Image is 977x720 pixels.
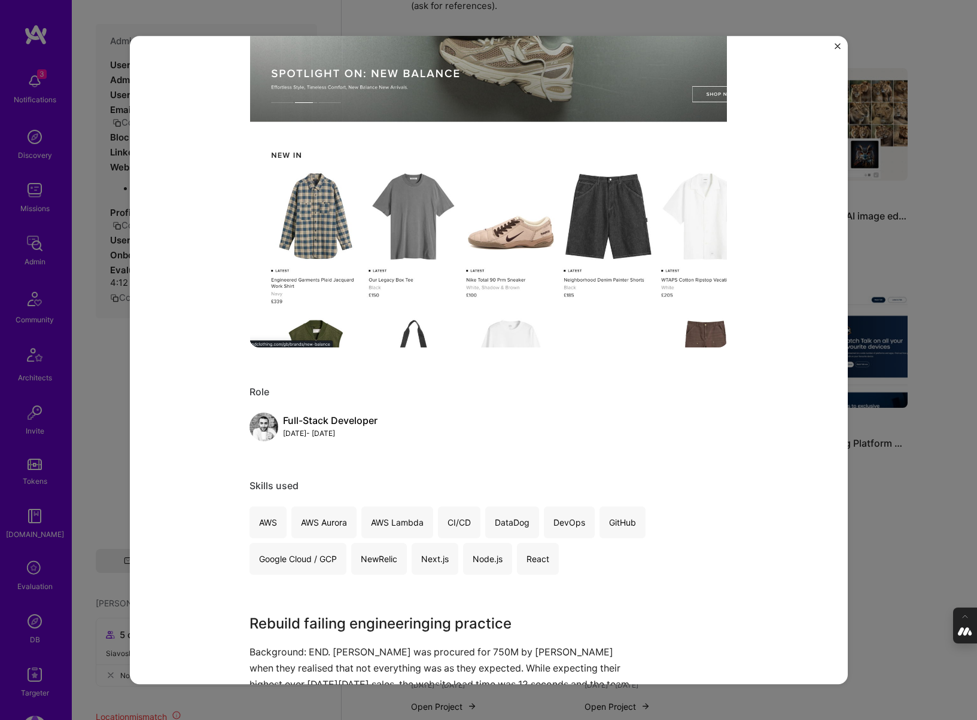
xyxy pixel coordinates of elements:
div: GitHub [599,507,646,538]
div: AWS Lambda [361,507,433,538]
div: DevOps [544,507,595,538]
div: Skills used [249,480,728,492]
div: CI/CD [438,507,480,538]
div: DataDog [485,507,539,538]
div: AWS [249,507,287,538]
div: NewRelic [351,543,407,575]
div: Next.js [412,543,458,575]
div: [DATE] - [DATE] [283,427,378,440]
div: Google Cloud / GCP [249,543,346,575]
div: AWS Aurora [291,507,357,538]
h3: Rebuild failing engineeringing practice [249,613,638,634]
div: Node.js [463,543,512,575]
div: React [517,543,559,575]
div: Role [249,386,728,398]
div: Full-Stack Developer [283,414,378,427]
button: Close [835,43,841,56]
